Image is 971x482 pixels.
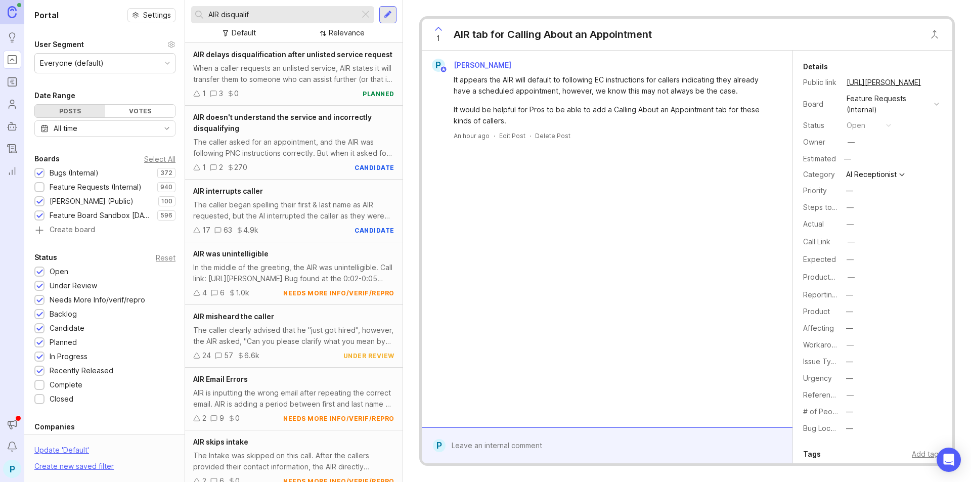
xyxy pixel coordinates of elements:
[363,90,394,98] div: planned
[220,287,225,298] div: 6
[343,352,394,360] div: under review
[50,280,97,291] div: Under Review
[127,8,175,22] a: Settings
[193,312,274,321] span: AIR misheard the caller
[202,225,210,236] div: 17
[34,445,89,461] div: Update ' Default '
[847,218,854,230] div: —
[844,217,857,231] button: Actual
[803,340,844,349] label: Workaround
[50,365,113,376] div: Recently Released
[224,225,232,236] div: 63
[803,324,834,332] label: Affecting
[185,180,403,242] a: AIR interrupts callerThe caller began spelling their first & last name as AIR requested, but the ...
[803,307,830,316] label: Product
[243,225,258,236] div: 4.9k
[193,63,394,85] div: When a caller requests an unlisted service, AIR states it will transfer them to someone who can a...
[846,423,853,434] div: —
[202,287,207,298] div: 4
[803,220,824,228] label: Actual
[803,169,838,180] div: Category
[234,88,239,99] div: 0
[34,421,75,433] div: Companies
[803,137,838,148] div: Owner
[844,201,857,214] button: Steps to Reproduce
[236,287,249,298] div: 1.0k
[219,162,223,173] div: 2
[848,137,855,148] div: —
[3,140,21,158] a: Changelog
[845,235,858,248] button: Call Link
[50,182,142,193] div: Feature Requests (Internal)
[499,132,525,140] div: Edit Post
[3,437,21,456] button: Notifications
[143,10,171,20] span: Settings
[803,374,832,382] label: Urgency
[202,162,206,173] div: 1
[433,439,446,452] div: P
[3,460,21,478] button: P
[34,153,60,165] div: Boards
[847,120,865,131] div: open
[846,406,853,417] div: —
[185,368,403,430] a: AIR Email ErrorsAIR is inputting the wrong email after repeating the correct email. AIR is adding...
[436,33,440,44] span: 1
[193,113,372,133] span: AIR doesn't understand the service and incorrectly disqualifying
[803,407,875,416] label: # of People Affected
[803,203,872,211] label: Steps to Reproduce
[912,449,942,460] div: Add tags
[454,27,652,41] div: AIR tab for Calling About an Appointment
[50,337,77,348] div: Planned
[34,251,57,264] div: Status
[40,58,104,69] div: Everyone (default)
[219,88,223,99] div: 3
[454,61,511,69] span: [PERSON_NAME]
[454,74,772,97] div: It appears the AIR will default to following EC instructions for callers indicating they already ...
[803,61,828,73] div: Details
[50,196,134,207] div: [PERSON_NAME] (Public)
[803,390,848,399] label: Reference(s)
[439,66,447,73] img: member badge
[3,28,21,47] a: Ideas
[847,339,854,350] div: —
[846,171,897,178] div: AI Receptionist
[208,9,356,20] input: Search...
[846,356,853,367] div: —
[193,50,392,59] span: AIR delays disqualification after unlisted service request
[160,211,172,220] p: 596
[844,388,857,402] button: Reference(s)
[3,117,21,136] a: Autopilot
[234,162,247,173] div: 270
[803,448,821,460] div: Tags
[161,197,172,205] p: 100
[283,289,394,297] div: needs more info/verif/repro
[803,99,838,110] div: Board
[193,325,394,347] div: The caller clearly advised that he "just got hired", however, the AIR asked, "Can you please clar...
[3,95,21,113] a: Users
[846,373,853,384] div: —
[844,253,857,266] button: Expected
[193,249,269,258] span: AIR was unintelligible
[355,163,394,172] div: candidate
[3,51,21,69] a: Portal
[193,187,263,195] span: AIR interrupts caller
[848,236,855,247] div: —
[529,132,531,140] div: ·
[160,183,172,191] p: 940
[50,309,77,320] div: Backlog
[846,323,853,334] div: —
[803,155,836,162] div: Estimated
[193,387,394,410] div: AIR is inputting the wrong email after repeating the correct email. AIR is adding a period betwee...
[3,415,21,433] button: Announcements
[160,169,172,177] p: 372
[156,255,175,260] div: Reset
[803,237,830,246] label: Call Link
[202,413,206,424] div: 2
[193,450,394,472] div: The Intake was skipped on this call. After the callers provided their contact information, the AI...
[35,105,105,117] div: Posts
[34,90,75,102] div: Date Range
[454,104,772,126] div: It would be helpful for Pros to be able to add a Calling About an Appointment tab for these kinds...
[193,199,394,222] div: The caller began spelling their first & last name as AIR requested, but the AI interrupted the ca...
[224,350,233,361] div: 57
